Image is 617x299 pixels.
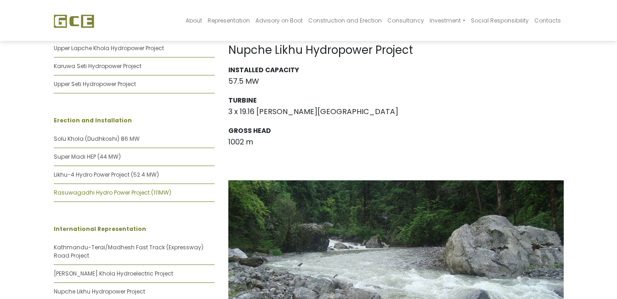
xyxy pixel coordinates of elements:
a: Rasuwagadhi Hydro Power Project (111MW) [54,189,171,196]
a: [PERSON_NAME] Khola Hydroelectric Project [54,270,173,277]
a: About [183,3,205,38]
h3: 3 x 19.16 [PERSON_NAME][GEOGRAPHIC_DATA] [228,107,564,116]
h3: INSTALLED CAPACITY [228,66,564,74]
a: Consultancy [385,3,427,38]
a: Likhu-4 Hydro Power Project (52.4 MW) [54,171,159,178]
span: Advisory on Boot [255,17,303,24]
a: Representation [205,3,253,38]
a: Investment [427,3,468,38]
h3: 1002 m [228,138,564,146]
span: Contacts [534,17,561,24]
a: Nupche Likhu Hydropower Project [54,287,145,295]
span: Social Responsibility [471,17,529,24]
h3: TURBINE [228,97,564,104]
a: Solu Khola (Dudhkoshi) 86 MW [54,135,140,143]
h1: Nupche Likhu Hydropower Project [228,44,564,57]
a: Construction and Erection [306,3,385,38]
p: International Representation [54,225,215,233]
span: Representation [208,17,250,24]
a: Social Responsibility [468,3,532,38]
span: Consultancy [387,17,424,24]
a: Advisory on Boot [253,3,306,38]
h3: 57.5 MW [228,77,564,86]
a: Upper Seti Hydropower Project [54,80,136,88]
a: Kathmandu-Terai/Madhesh Fast Track (Expressway) Road Project [54,243,204,259]
span: About [186,17,202,24]
h3: GROSS HEAD [228,127,564,135]
a: Super Madi HEP (44 MW) [54,153,121,161]
p: Erection and Installation [54,116,215,125]
a: Upper Lapche Khola Hydropower Project [54,44,164,52]
span: Construction and Erection [308,17,382,24]
a: Contacts [532,3,564,38]
span: Investment [430,17,461,24]
a: Karuwa Seti Hydropower Project [54,62,142,70]
img: GCE Group [54,14,94,28]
